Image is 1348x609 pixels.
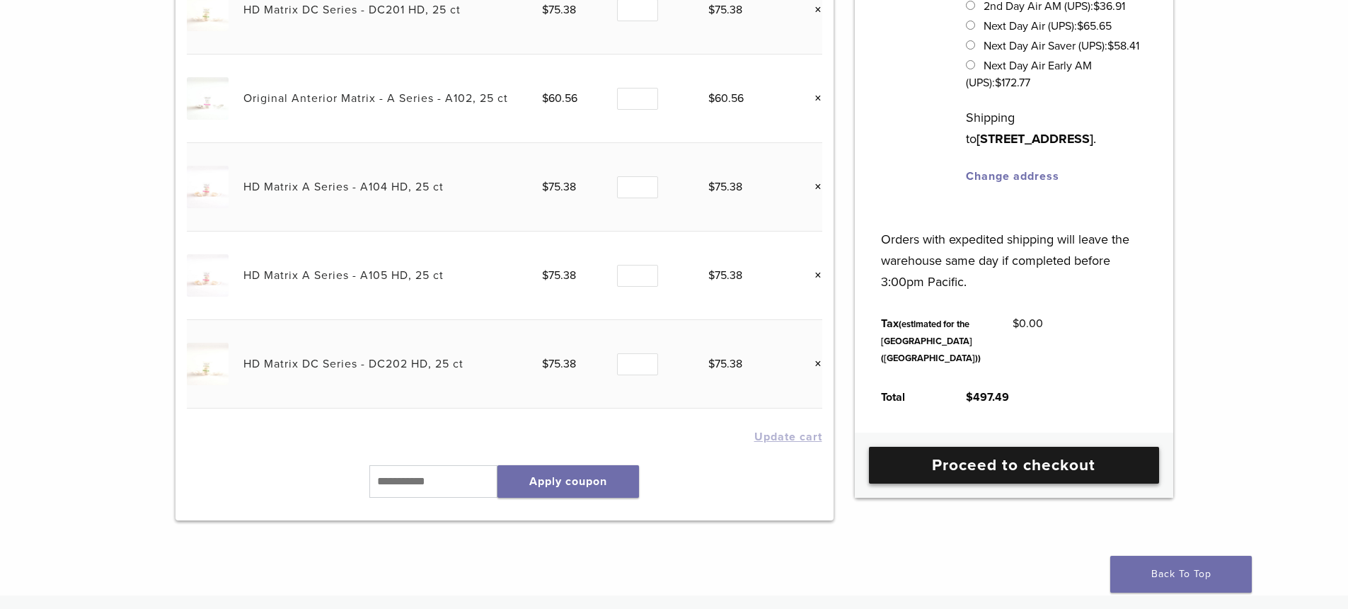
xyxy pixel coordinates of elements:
[995,76,1001,90] span: $
[187,166,229,207] img: HD Matrix A Series - A104 HD, 25 ct
[187,343,229,385] img: HD Matrix DC Series - DC202 HD, 25 ct
[708,268,742,283] bdi: 75.38
[977,131,1093,147] strong: [STREET_ADDRESS]
[804,178,822,196] a: Remove this item
[708,180,715,194] span: $
[542,91,577,106] bdi: 60.56
[966,59,1091,90] label: Next Day Air Early AM (UPS):
[754,431,822,443] button: Update cart
[865,304,997,377] th: Tax
[865,377,950,417] th: Total
[708,91,744,106] bdi: 60.56
[542,268,576,283] bdi: 75.38
[542,3,548,17] span: $
[1077,19,1083,33] span: $
[542,3,576,17] bdi: 75.38
[243,357,463,371] a: HD Matrix DC Series - DC202 HD, 25 ct
[542,357,576,371] bdi: 75.38
[708,357,742,371] bdi: 75.38
[708,3,715,17] span: $
[708,91,715,106] span: $
[708,268,715,283] span: $
[1110,556,1252,593] a: Back To Top
[1013,317,1019,331] span: $
[542,180,576,194] bdi: 75.38
[966,390,973,404] span: $
[542,268,548,283] span: $
[708,357,715,371] span: $
[804,1,822,19] a: Remove this item
[243,268,444,283] a: HD Matrix A Series - A105 HD, 25 ct
[1077,19,1112,33] bdi: 65.65
[995,76,1030,90] bdi: 172.77
[708,180,742,194] bdi: 75.38
[243,180,444,194] a: HD Matrix A Series - A104 HD, 25 ct
[243,3,461,17] a: HD Matrix DC Series - DC201 HD, 25 ct
[804,266,822,285] a: Remove this item
[187,254,229,296] img: HD Matrix A Series - A105 HD, 25 ct
[1013,317,1043,331] bdi: 0.00
[966,390,1009,404] bdi: 497.49
[708,3,742,17] bdi: 75.38
[984,39,1139,53] label: Next Day Air Saver (UPS):
[542,180,548,194] span: $
[966,169,1059,183] a: Change address
[243,91,508,106] a: Original Anterior Matrix - A Series - A102, 25 ct
[869,447,1159,484] a: Proceed to checkout
[966,107,1146,149] p: Shipping to .
[881,207,1146,292] p: Orders with expedited shipping will leave the warehouse same day if completed before 3:00pm Pacific.
[881,319,981,364] small: (estimated for the [GEOGRAPHIC_DATA] ([GEOGRAPHIC_DATA]))
[542,357,548,371] span: $
[804,355,822,373] a: Remove this item
[804,89,822,108] a: Remove this item
[1107,39,1114,53] span: $
[187,77,229,119] img: Original Anterior Matrix - A Series - A102, 25 ct
[984,19,1112,33] label: Next Day Air (UPS):
[497,465,639,498] button: Apply coupon
[542,91,548,106] span: $
[1107,39,1139,53] bdi: 58.41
